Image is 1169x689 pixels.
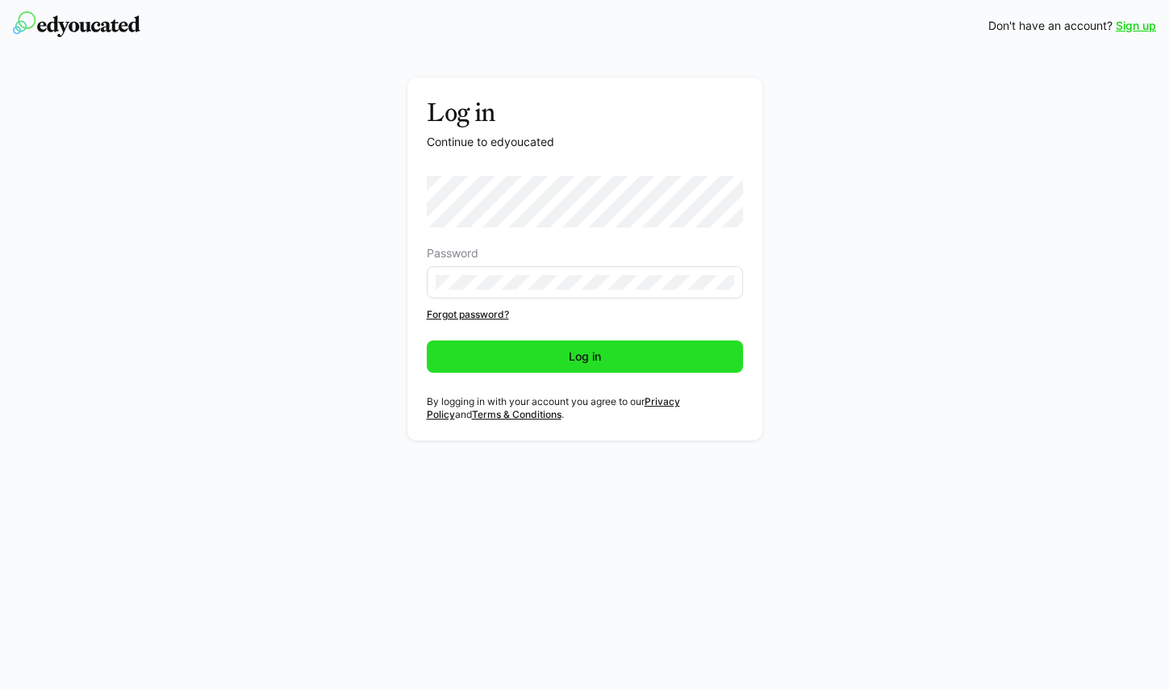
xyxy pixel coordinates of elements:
[427,97,743,127] h3: Log in
[1116,18,1156,34] a: Sign up
[13,11,140,37] img: edyoucated
[427,395,680,420] a: Privacy Policy
[427,340,743,373] button: Log in
[427,247,478,260] span: Password
[427,395,743,421] p: By logging in with your account you agree to our and .
[472,408,562,420] a: Terms & Conditions
[427,134,743,150] p: Continue to edyoucated
[566,349,603,365] span: Log in
[988,18,1113,34] span: Don't have an account?
[427,308,743,321] a: Forgot password?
